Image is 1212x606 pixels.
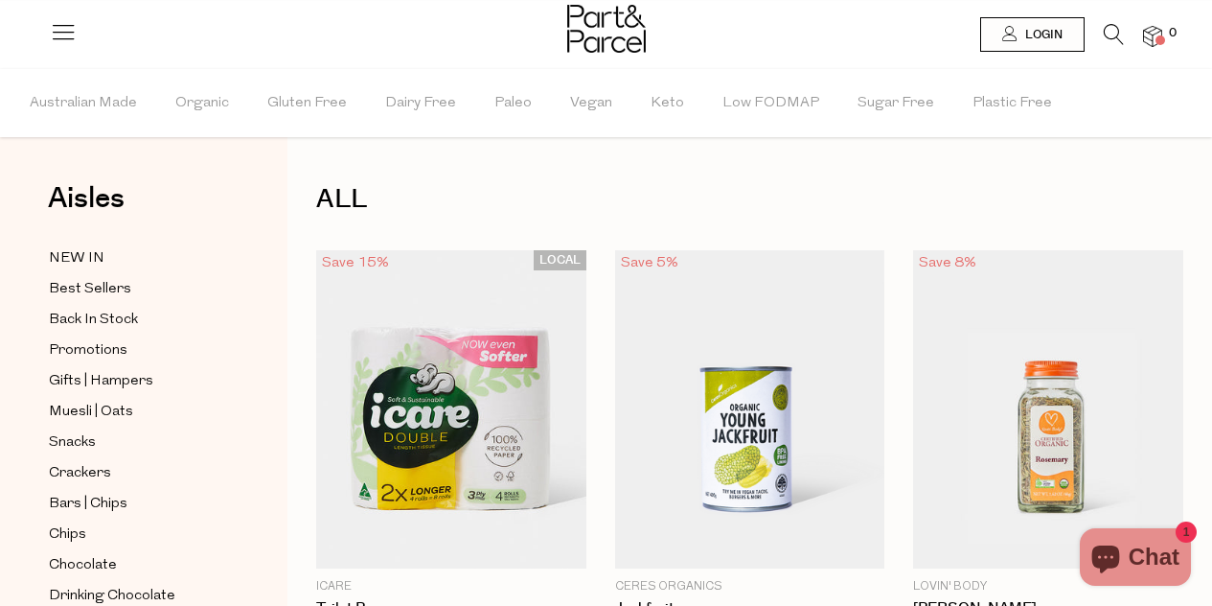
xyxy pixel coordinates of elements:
[48,177,125,220] span: Aisles
[49,401,133,424] span: Muesli | Oats
[49,369,223,393] a: Gifts | Hampers
[49,523,223,547] a: Chips
[651,70,684,137] span: Keto
[316,250,586,569] img: Toilet Paper
[913,578,1183,595] p: Lovin' Body
[316,177,1183,221] h1: ALL
[49,339,127,362] span: Promotions
[49,247,104,270] span: NEW IN
[1143,26,1162,46] a: 0
[49,308,223,332] a: Back In Stock
[49,400,223,424] a: Muesli | Oats
[534,250,586,270] span: LOCAL
[385,70,456,137] span: Dairy Free
[30,70,137,137] span: Australian Made
[570,70,612,137] span: Vegan
[1074,528,1197,591] inbox-online-store-chat: Shopify online store chat
[48,184,125,232] a: Aisles
[1020,27,1063,43] span: Login
[316,250,395,276] div: Save 15%
[615,250,885,569] img: Jackfruit
[567,5,646,53] img: Part&Parcel
[267,70,347,137] span: Gluten Free
[49,492,223,516] a: Bars | Chips
[49,553,223,577] a: Chocolate
[49,431,223,454] a: Snacks
[980,17,1085,52] a: Login
[316,578,586,595] p: icare
[1164,25,1181,42] span: 0
[49,338,223,362] a: Promotions
[615,250,684,276] div: Save 5%
[49,431,96,454] span: Snacks
[49,370,153,393] span: Gifts | Hampers
[49,462,111,485] span: Crackers
[49,524,86,547] span: Chips
[49,461,223,485] a: Crackers
[49,554,117,577] span: Chocolate
[972,70,1052,137] span: Plastic Free
[494,70,532,137] span: Paleo
[722,70,819,137] span: Low FODMAP
[615,578,885,595] p: Ceres Organics
[913,250,1183,569] img: Rosemary
[913,250,982,276] div: Save 8%
[858,70,934,137] span: Sugar Free
[49,278,131,301] span: Best Sellers
[49,246,223,270] a: NEW IN
[49,309,138,332] span: Back In Stock
[175,70,229,137] span: Organic
[49,277,223,301] a: Best Sellers
[49,493,127,516] span: Bars | Chips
